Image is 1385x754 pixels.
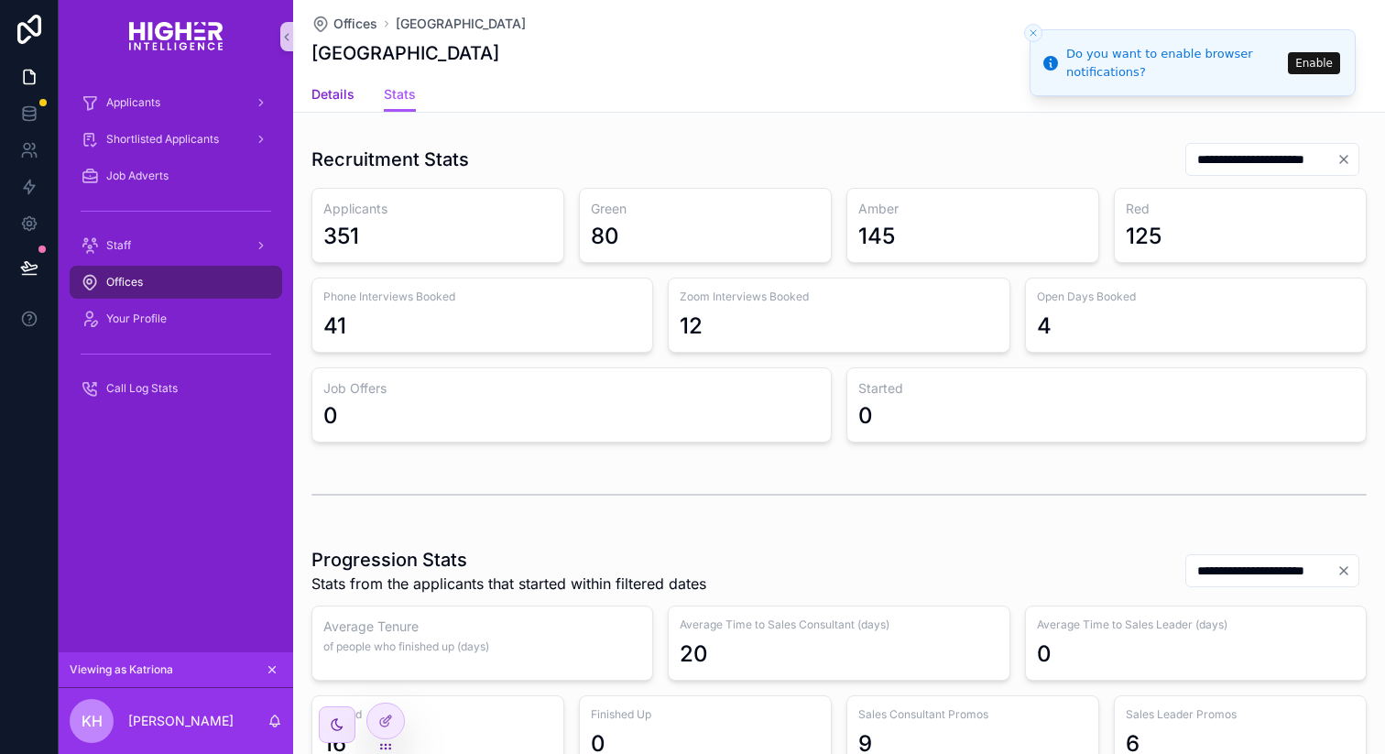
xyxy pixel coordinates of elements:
h1: Recruitment Stats [311,147,469,172]
span: Open Days Booked [1037,290,1355,304]
img: App logo [129,22,223,51]
h3: Job Offers [323,379,820,398]
button: Close toast [1024,24,1042,42]
a: Stats [384,78,416,113]
span: Offices [106,275,143,290]
h3: Green [591,200,820,218]
span: Stats from the applicants that started within filtered dates [311,573,706,595]
div: 0 [323,401,338,431]
span: Finished Up [591,707,820,722]
button: Clear [1336,152,1358,167]
a: Offices [311,15,377,33]
h3: Red [1126,200,1355,218]
button: Clear [1336,563,1358,578]
a: Applicants [70,86,282,119]
div: 125 [1126,222,1161,251]
span: Zoom Interviews Booked [680,290,998,304]
span: Viewing as Katriona [70,662,173,677]
span: Sales Consultant Promos [858,707,1087,722]
button: Enable [1288,52,1340,74]
h1: Progression Stats [311,547,706,573]
a: Job Adverts [70,159,282,192]
h3: Started [858,379,1355,398]
span: Applicants [106,95,160,110]
span: Job Adverts [106,169,169,183]
span: of people who finished up (days) [323,639,641,654]
h1: [GEOGRAPHIC_DATA] [311,40,499,66]
a: Details [311,78,354,115]
span: Details [311,85,354,104]
div: 145 [858,222,895,251]
div: 41 [323,311,346,341]
a: Call Log Stats [70,372,282,405]
div: 80 [591,222,619,251]
a: Offices [70,266,282,299]
div: 4 [1037,311,1052,341]
span: Average Time to Sales Consultant (days) [680,617,998,632]
div: 351 [323,222,359,251]
span: Sales Leader Promos [1126,707,1355,722]
span: Shortlisted Applicants [106,132,219,147]
span: Started [323,707,552,722]
h3: Amber [858,200,1087,218]
span: Your Profile [106,311,167,326]
span: Stats [384,85,416,104]
h3: Applicants [323,200,552,218]
span: KH [82,710,103,732]
span: Average Time to Sales Leader (days) [1037,617,1355,632]
span: Phone Interviews Booked [323,290,641,304]
div: 0 [1037,639,1052,669]
div: scrollable content [59,73,293,429]
span: Call Log Stats [106,381,178,396]
div: Do you want to enable browser notifications? [1066,45,1282,81]
a: Your Profile [70,302,282,335]
div: 12 [680,311,703,341]
p: [PERSON_NAME] [128,712,234,730]
a: Staff [70,229,282,262]
span: Staff [106,238,131,253]
div: 0 [858,401,873,431]
div: 20 [680,639,708,669]
a: [GEOGRAPHIC_DATA] [396,15,526,33]
span: Offices [333,15,377,33]
h3: Average Tenure [323,617,641,636]
a: Shortlisted Applicants [70,123,282,156]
